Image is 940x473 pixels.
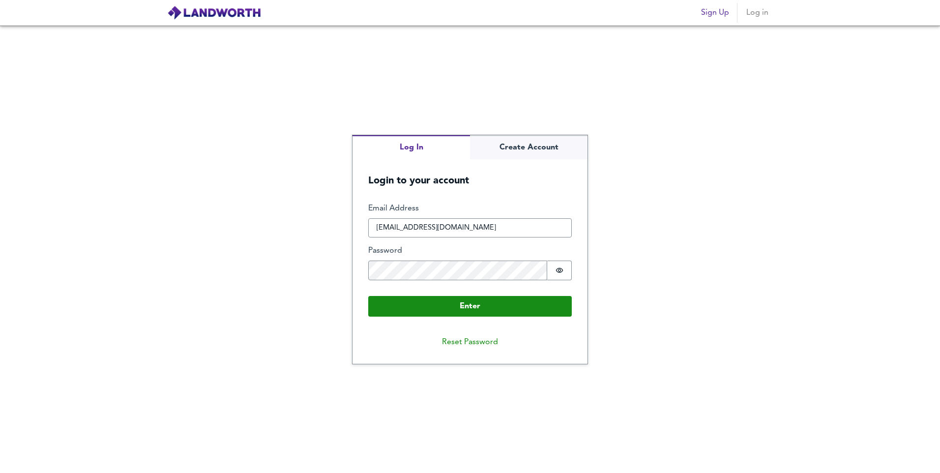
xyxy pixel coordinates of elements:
[368,296,572,317] button: Enter
[352,135,470,159] button: Log In
[547,261,572,280] button: Show password
[701,6,729,20] span: Sign Up
[368,245,572,257] label: Password
[470,135,587,159] button: Create Account
[368,203,572,214] label: Email Address
[745,6,769,20] span: Log in
[697,3,733,23] button: Sign Up
[368,218,572,238] input: e.g. joe@bloggs.com
[741,3,773,23] button: Log in
[167,5,261,20] img: logo
[434,332,506,352] button: Reset Password
[352,159,587,187] h5: Login to your account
